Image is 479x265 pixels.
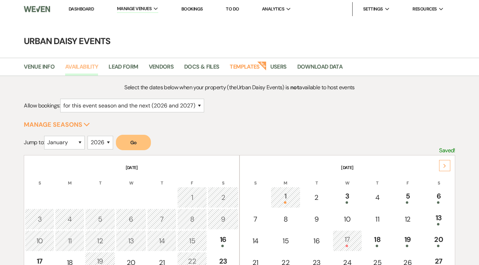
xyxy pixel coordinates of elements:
[271,172,301,186] th: M
[241,172,270,186] th: S
[208,172,238,186] th: S
[393,172,423,186] th: F
[305,192,328,203] div: 2
[333,172,362,186] th: W
[301,172,332,186] th: T
[275,214,297,224] div: 8
[24,102,60,109] span: Allow bookings:
[29,236,50,246] div: 10
[116,135,151,150] button: Go
[184,62,219,76] a: Docs & Files
[25,156,238,171] th: [DATE]
[262,6,284,13] span: Analytics
[226,6,239,12] a: To Do
[230,62,259,76] a: Templates
[427,191,450,204] div: 6
[367,214,388,224] div: 11
[25,172,54,186] th: S
[24,139,44,146] span: Jump to:
[24,62,55,76] a: Venue Info
[69,6,94,12] a: Dashboard
[181,6,203,12] a: Bookings
[241,156,454,171] th: [DATE]
[151,236,173,246] div: 14
[181,214,203,224] div: 8
[305,236,328,246] div: 16
[257,61,267,70] strong: New
[85,172,115,186] th: T
[24,2,50,16] img: Weven Logo
[147,172,176,186] th: T
[181,236,203,246] div: 15
[177,172,207,186] th: F
[396,214,419,224] div: 12
[367,192,388,203] div: 4
[439,146,455,155] p: Saved!
[109,62,138,76] a: Lead Form
[120,214,143,224] div: 6
[336,234,358,247] div: 17
[151,214,173,224] div: 7
[423,172,454,186] th: S
[270,62,287,76] a: Users
[367,234,388,247] div: 18
[275,191,297,204] div: 1
[89,214,111,224] div: 5
[412,6,437,13] span: Resources
[297,62,343,76] a: Download Data
[149,62,174,76] a: Vendors
[59,236,81,246] div: 11
[116,172,147,186] th: W
[290,84,299,91] strong: not
[336,191,358,204] div: 3
[117,5,152,12] span: Manage Venues
[78,83,401,92] p: Select the dates below when your property (the Urban Daisy Events ) is available to host events
[65,62,98,76] a: Availability
[396,234,419,247] div: 19
[244,214,266,224] div: 7
[89,236,111,246] div: 12
[211,192,235,203] div: 2
[24,121,90,128] button: Manage Seasons
[275,236,297,246] div: 15
[244,236,266,246] div: 14
[396,191,419,204] div: 5
[211,214,235,224] div: 9
[120,236,143,246] div: 13
[363,6,383,13] span: Settings
[363,172,392,186] th: T
[55,172,84,186] th: M
[336,214,358,224] div: 10
[211,234,235,247] div: 16
[59,214,81,224] div: 4
[181,192,203,203] div: 1
[427,234,450,247] div: 20
[29,214,50,224] div: 3
[427,212,450,225] div: 13
[305,214,328,224] div: 9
